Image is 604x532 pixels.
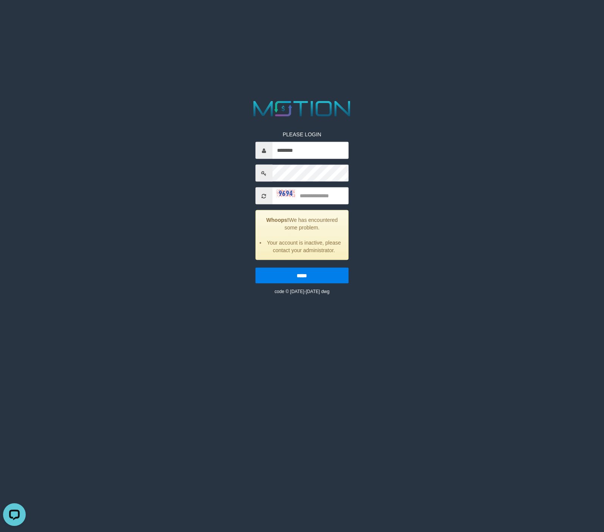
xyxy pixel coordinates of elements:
small: code © [DATE]-[DATE] dwg [274,289,329,294]
li: Your account is inactive, please contact your administrator. [265,239,342,254]
img: captcha [276,190,295,197]
p: PLEASE LOGIN [255,131,349,138]
button: Open LiveChat chat widget [3,3,26,26]
strong: Whoops! [266,217,289,223]
img: MOTION_logo.png [249,98,355,119]
div: We has encountered some problem. [255,210,349,260]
